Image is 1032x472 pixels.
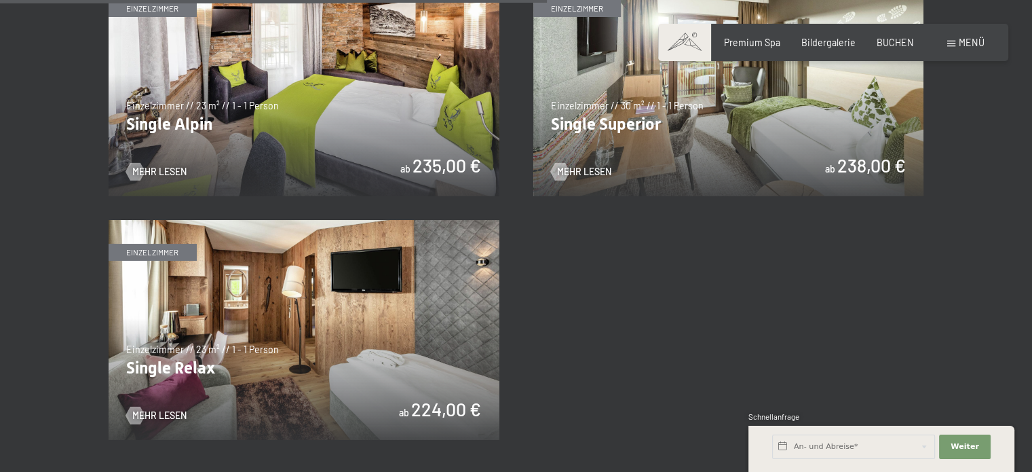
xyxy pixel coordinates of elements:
span: Mehr Lesen [557,165,611,179]
span: Weiter [951,441,979,452]
a: Mehr Lesen [126,165,187,179]
img: Single Relax [109,220,499,440]
span: Menü [959,37,985,48]
span: Mehr Lesen [132,409,187,422]
a: BUCHEN [877,37,914,48]
a: Bildergalerie [801,37,856,48]
button: Weiter [939,435,991,459]
a: Premium Spa [724,37,780,48]
a: Mehr Lesen [551,165,611,179]
span: Mehr Lesen [132,165,187,179]
a: Single Relax [109,220,499,228]
span: Schnellanfrage [748,412,799,421]
a: Mehr Lesen [126,409,187,422]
